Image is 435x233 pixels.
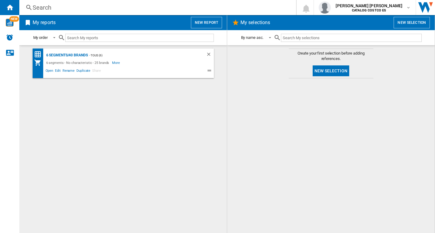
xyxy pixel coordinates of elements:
[45,59,112,66] div: 6 segments - No characteristic - 25 brands
[45,52,88,59] div: 6 segments/40 brands
[91,68,102,75] span: Share
[34,59,45,66] div: My Assortment
[313,65,349,76] button: New selection
[319,2,331,14] img: profile.jpg
[241,35,264,40] div: By name asc.
[54,68,62,75] span: Edit
[31,17,57,28] h2: My reports
[76,68,91,75] span: Duplicate
[88,52,194,59] div: - TOUS (6)
[65,34,214,42] input: Search My reports
[6,34,13,41] img: alerts-logo.svg
[281,34,421,42] input: Search My selections
[33,3,280,12] div: Search
[394,17,430,28] button: New selection
[206,52,214,59] div: Delete
[336,3,402,9] span: [PERSON_NAME] [PERSON_NAME]
[34,51,45,58] div: Price Matrix
[191,17,222,28] button: New report
[239,17,271,28] h2: My selections
[289,51,373,61] span: Create your first selection before adding references.
[33,35,48,40] div: My order
[6,19,14,27] img: wise-card.svg
[45,68,54,75] span: Open
[352,8,386,12] b: CATALOG COSTCO ES
[112,59,121,66] span: More
[9,16,19,22] span: NEW
[62,68,76,75] span: Rename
